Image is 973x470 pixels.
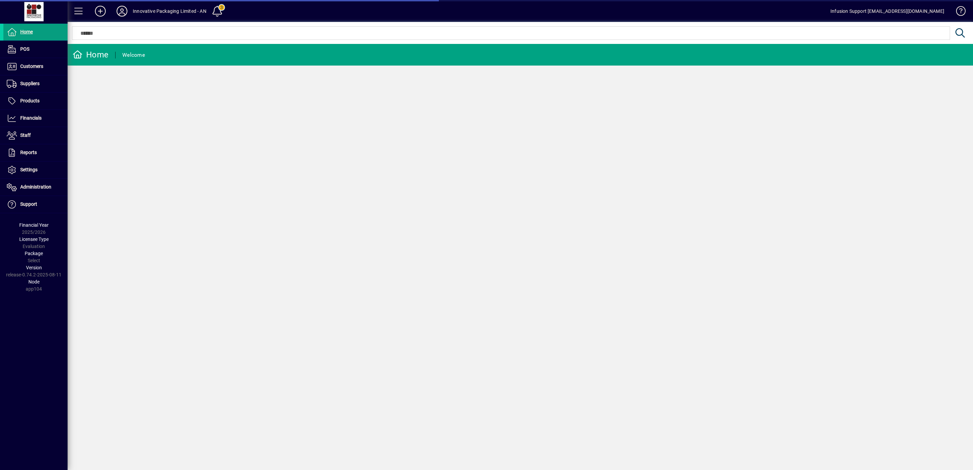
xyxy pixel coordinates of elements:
[73,49,108,60] div: Home
[3,127,68,144] a: Staff
[3,110,68,127] a: Financials
[20,150,37,155] span: Reports
[3,196,68,213] a: Support
[20,29,33,34] span: Home
[122,50,145,60] div: Welcome
[20,167,38,172] span: Settings
[26,265,42,270] span: Version
[20,201,37,207] span: Support
[20,81,40,86] span: Suppliers
[3,41,68,58] a: POS
[20,115,42,121] span: Financials
[3,162,68,178] a: Settings
[19,237,49,242] span: Licensee Type
[3,75,68,92] a: Suppliers
[20,64,43,69] span: Customers
[111,5,133,17] button: Profile
[20,46,29,52] span: POS
[20,184,51,190] span: Administration
[20,132,31,138] span: Staff
[19,222,49,228] span: Financial Year
[133,6,206,17] div: Innovative Packaging Limited - AN
[28,279,40,285] span: Node
[90,5,111,17] button: Add
[20,98,40,103] span: Products
[3,179,68,196] a: Administration
[3,58,68,75] a: Customers
[830,6,944,17] div: Infusion Support [EMAIL_ADDRESS][DOMAIN_NAME]
[3,93,68,109] a: Products
[951,1,965,23] a: Knowledge Base
[3,144,68,161] a: Reports
[25,251,43,256] span: Package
